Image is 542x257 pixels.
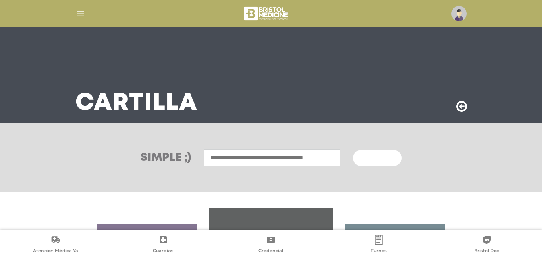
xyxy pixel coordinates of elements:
h3: Simple ;) [140,152,191,164]
img: Cober_menu-lines-white.svg [75,9,85,19]
span: Atención Médica Ya [33,248,78,255]
span: Credencial [258,248,283,255]
a: Credencial [217,235,325,255]
img: bristol-medicine-blanco.png [243,4,290,23]
a: Bristol Doc [432,235,540,255]
img: profile-placeholder.svg [451,6,467,21]
a: Guardias [110,235,217,255]
a: Turnos [325,235,433,255]
span: Bristol Doc [474,248,499,255]
span: Turnos [371,248,387,255]
h3: Cartilla [75,93,197,114]
a: Atención Médica Ya [2,235,110,255]
span: Buscar [363,156,386,161]
span: Guardias [153,248,173,255]
button: Buscar [353,150,401,166]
